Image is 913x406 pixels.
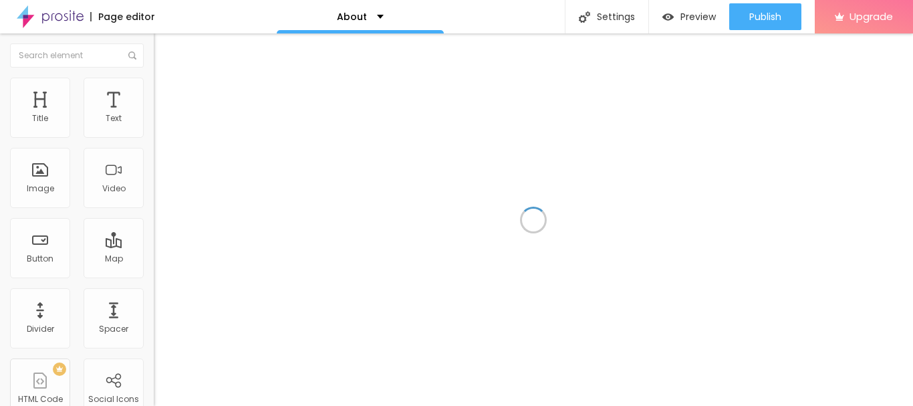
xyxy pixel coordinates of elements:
div: Title [32,114,48,123]
div: Image [27,184,54,193]
div: Spacer [99,324,128,334]
div: Social Icons [88,395,139,404]
div: Page editor [90,12,155,21]
img: Icone [128,52,136,60]
div: Video [102,184,126,193]
button: Preview [649,3,729,30]
span: Preview [680,11,716,22]
p: About [337,12,367,21]
img: Icone [579,11,590,23]
div: Map [105,254,123,264]
span: Upgrade [850,11,893,22]
button: Publish [729,3,801,30]
div: Text [106,114,122,123]
div: Button [27,254,53,264]
span: Publish [749,11,781,22]
div: Divider [27,324,54,334]
img: view-1.svg [662,11,674,23]
input: Search element [10,43,144,68]
div: HTML Code [18,395,63,404]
